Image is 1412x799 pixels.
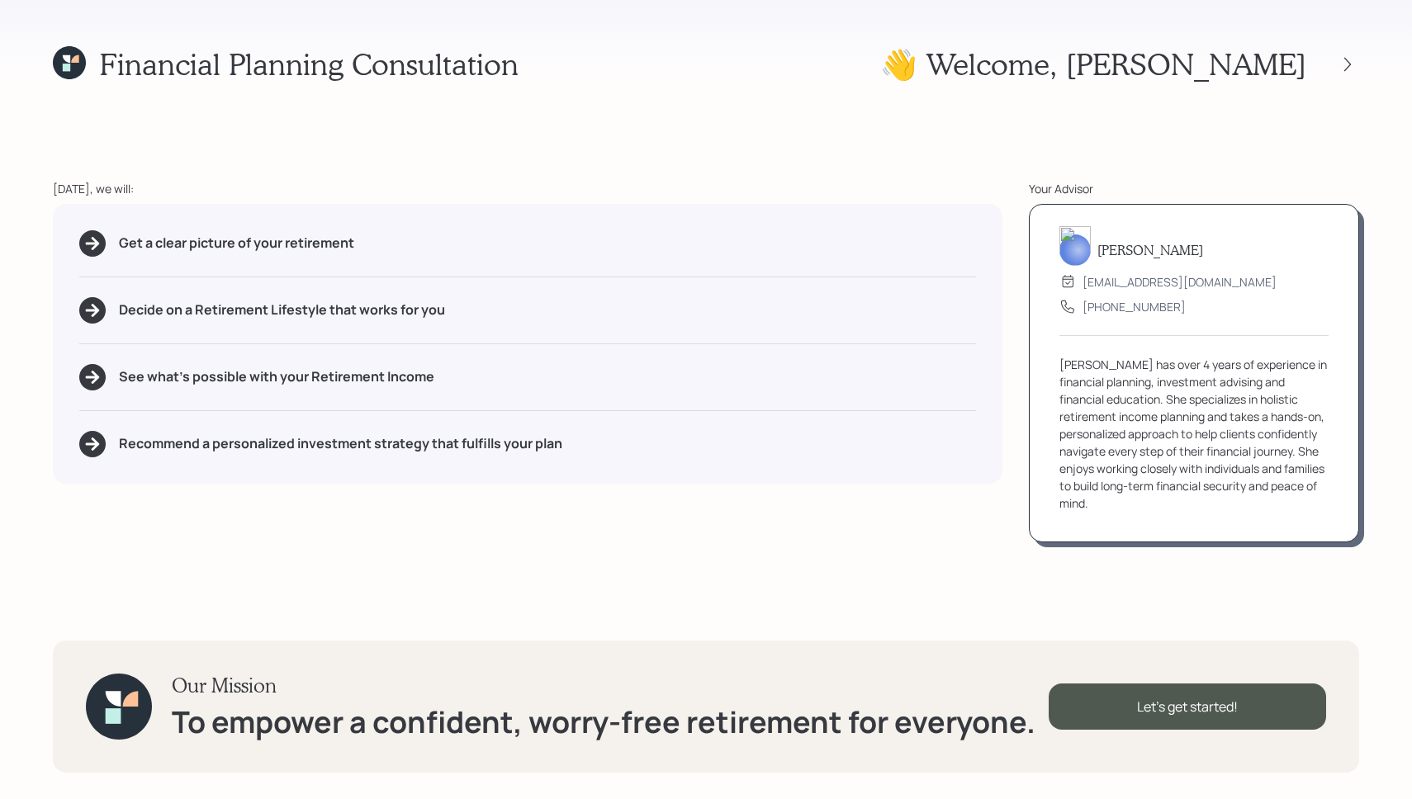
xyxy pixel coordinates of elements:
[119,235,354,251] h5: Get a clear picture of your retirement
[1083,298,1186,315] div: [PHONE_NUMBER]
[1059,226,1091,266] img: aleksandra-headshot.png
[119,302,445,318] h5: Decide on a Retirement Lifestyle that works for you
[1049,683,1326,730] div: Let's get started!
[119,436,562,452] h5: Recommend a personalized investment strategy that fulfills your plan
[1097,242,1203,258] h5: [PERSON_NAME]
[1083,273,1277,291] div: [EMAIL_ADDRESS][DOMAIN_NAME]
[1029,180,1359,197] div: Your Advisor
[172,674,1035,697] h3: Our Mission
[1059,356,1329,512] div: [PERSON_NAME] has over 4 years of experience in financial planning, investment advising and finan...
[53,180,1002,197] div: [DATE], we will:
[99,46,519,82] h1: Financial Planning Consultation
[119,369,434,385] h5: See what's possible with your Retirement Income
[880,46,1306,82] h1: 👋 Welcome , [PERSON_NAME]
[172,704,1035,740] h1: To empower a confident, worry-free retirement for everyone.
